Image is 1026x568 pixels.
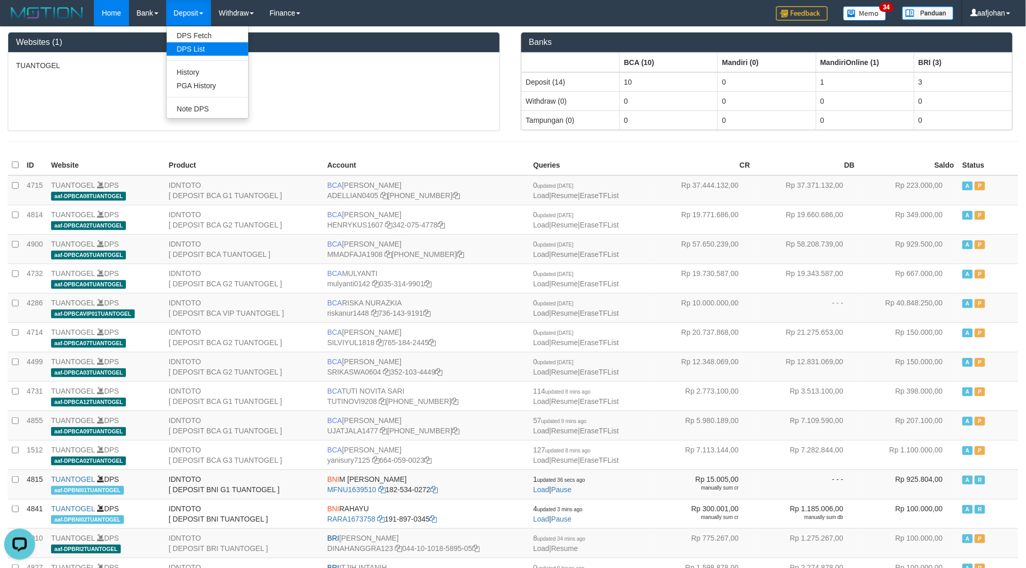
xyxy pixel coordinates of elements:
a: Resume [551,191,578,200]
span: | | [533,181,619,200]
span: aaf-DPBNI01TUANTOGEL [51,486,124,495]
span: Active [963,182,973,190]
th: Product [165,155,323,175]
td: [PERSON_NAME] 765-184-2445 [323,322,529,352]
span: aaf-DPBCA09TUANTOGEL [51,427,126,436]
span: 4 [533,505,583,513]
a: ADELLIAN0405 [327,191,378,200]
span: Active [963,417,973,426]
td: Rp 1.100.000,00 [859,440,958,469]
a: History [167,66,248,79]
a: Load [533,485,549,494]
span: 57 [533,416,586,425]
th: Group: activate to sort column ascending [718,53,816,72]
td: Rp 300.001,00 [650,499,755,528]
span: Paused [975,270,985,279]
span: updated [DATE] [537,271,573,277]
td: Deposit (14) [522,72,620,92]
th: Saldo [859,155,958,175]
span: aaf-DPBCA05TUANTOGEL [51,251,126,259]
td: 0 [620,91,718,110]
a: Load [533,515,549,523]
a: EraseTFList [580,280,619,288]
span: updated [DATE] [537,360,573,365]
span: | [533,505,583,523]
td: [PERSON_NAME] [PHONE_NUMBER] [323,175,529,205]
th: Group: activate to sort column ascending [816,53,914,72]
span: BCA [327,416,342,425]
td: DPS [47,352,165,381]
span: Active [963,270,973,279]
td: DPS [47,234,165,264]
a: Copy UJATJALA1477 to clipboard [380,427,388,435]
td: Rp 5.980.189,00 [650,411,755,440]
td: 0 [914,110,1012,129]
a: Load [533,309,549,317]
button: Open LiveChat chat widget [4,4,35,35]
a: Resume [551,221,578,229]
span: aaf-DPBCA02TUANTOGEL [51,457,126,465]
td: DPS [47,440,165,469]
td: Rp 2.773.100,00 [650,381,755,411]
a: TUANTOGEL [51,328,95,336]
th: ID [23,155,47,175]
a: TUANTOGEL [51,505,95,513]
td: Rp 150.000,00 [859,322,958,352]
td: Rp 19.660.686,00 [755,205,859,234]
a: TUANTOGEL [51,181,95,189]
td: IDNTOTO [ DEPOSIT BCA VIP TUANTOGEL ] [165,293,323,322]
div: manually sum cr [654,484,739,492]
span: aaf-DPBCA03TUANTOGEL [51,368,126,377]
td: 0 [620,110,718,129]
span: | | [533,299,619,317]
td: Rp 57.650.239,00 [650,234,755,264]
a: Copy 1825340272 to clipboard [430,485,438,494]
td: [PERSON_NAME] [PHONE_NUMBER] [323,411,529,440]
span: updated [DATE] [537,183,573,189]
a: Load [533,191,549,200]
a: Copy TUTINOVI9208 to clipboard [379,397,387,405]
a: Load [533,397,549,405]
a: Resume [551,250,578,258]
span: BCA [327,269,342,278]
td: Rp 223.000,00 [859,175,958,205]
a: Copy 5665095298 to clipboard [452,397,459,405]
a: Load [533,427,549,435]
a: DPS List [167,42,248,56]
td: IDNTOTO [ DEPOSIT BCA G1 TUANTOGEL ] [165,411,323,440]
a: Copy 7361439191 to clipboard [423,309,430,317]
td: IDNTOTO [ DEPOSIT BNI G1 TUANTOGEL ] [165,469,323,499]
td: 4732 [23,264,47,293]
span: 0 [533,181,573,189]
td: Withdraw (0) [522,91,620,110]
a: Note DPS [167,102,248,116]
a: TUANTOGEL [51,475,95,483]
td: Rp 150.000,00 [859,352,958,381]
td: Rp 925.804,00 [859,469,958,499]
span: BCA [327,181,342,189]
a: Pause [551,515,572,523]
td: Rp 10.000.000,00 [650,293,755,322]
span: | [533,475,585,494]
span: 0 [533,210,573,219]
span: Paused [975,329,985,337]
span: Paused [975,358,985,367]
a: EraseTFList [580,368,619,376]
th: Status [958,155,1018,175]
td: 4714 [23,322,47,352]
a: Copy HENRYKUS1607 to clipboard [386,221,393,229]
td: DPS [47,499,165,528]
a: Resume [551,368,578,376]
span: Active [963,240,973,249]
td: 0 [718,91,816,110]
span: BCA [327,299,342,307]
span: updated 8 mins ago [546,448,591,453]
span: BCA [327,328,342,336]
a: SRIKASWA0604 [327,368,381,376]
a: Copy 7651842445 to clipboard [429,338,436,347]
a: Load [533,280,549,288]
a: EraseTFList [580,191,619,200]
td: 4499 [23,352,47,381]
a: Copy ADELLIAN0405 to clipboard [380,191,388,200]
a: MMADFAJA1908 [327,250,382,258]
